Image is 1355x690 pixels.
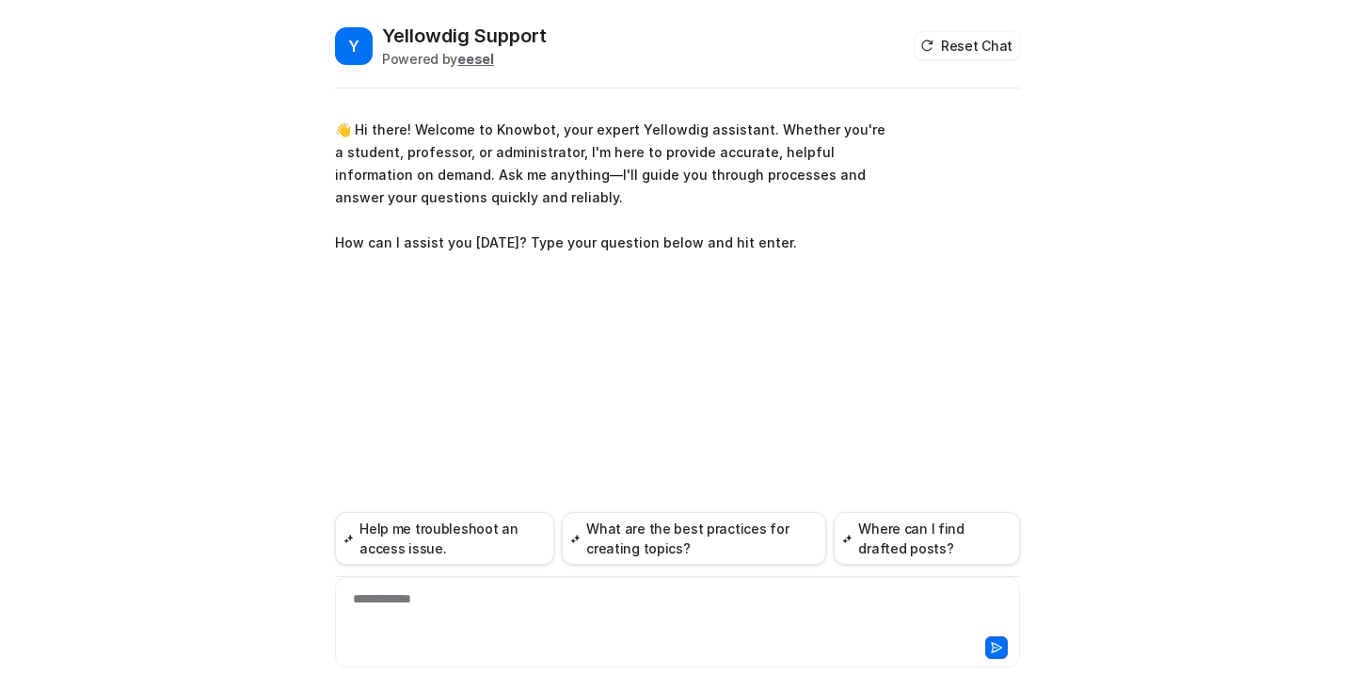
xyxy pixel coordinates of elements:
button: What are the best practices for creating topics? [562,512,826,565]
button: Reset Chat [915,32,1020,59]
button: Help me troubleshoot an access issue. [335,512,554,565]
button: Where can I find drafted posts? [834,512,1020,565]
p: 👋 Hi there! Welcome to Knowbot, your expert Yellowdig assistant. Whether you're a student, profes... [335,119,885,254]
div: Powered by [382,49,547,69]
b: eesel [457,51,494,67]
h2: Yellowdig Support [382,23,547,49]
span: Y [335,27,373,65]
